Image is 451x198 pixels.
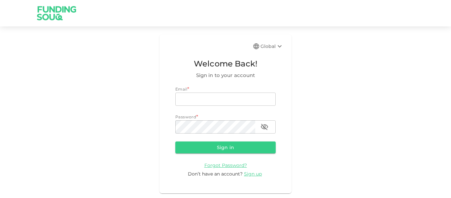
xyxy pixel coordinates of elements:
span: Email [175,87,187,92]
span: Sign in to your account [175,71,276,79]
div: Global [260,42,284,50]
span: Sign up [244,171,262,177]
input: email [175,93,276,106]
a: Forgot Password? [204,162,247,168]
input: password [175,120,255,134]
span: Don’t have an account? [188,171,243,177]
button: Sign in [175,141,276,153]
span: Password [175,114,196,119]
span: Welcome Back! [175,58,276,70]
